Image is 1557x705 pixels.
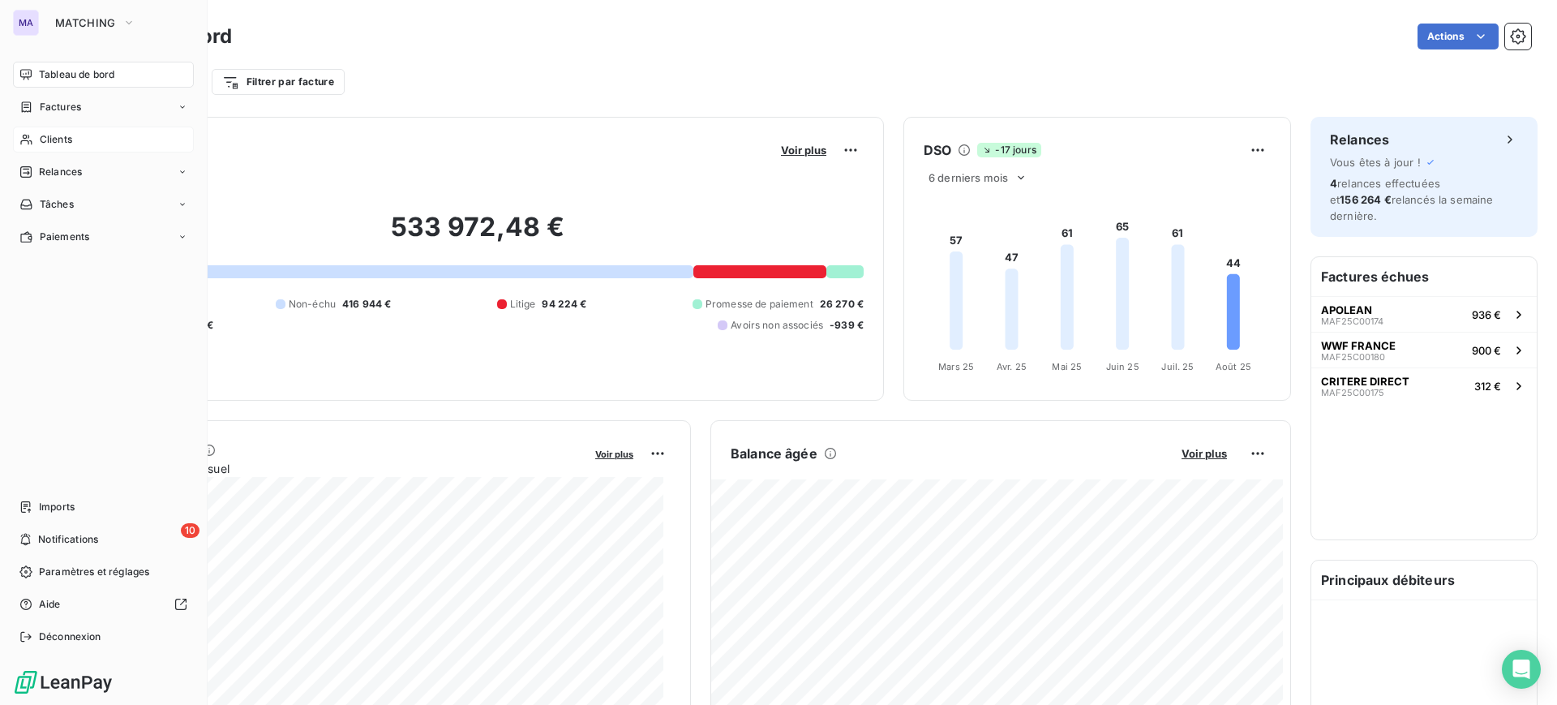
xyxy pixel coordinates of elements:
span: 416 944 € [342,297,391,312]
span: Voir plus [1182,447,1227,460]
a: Tâches [13,191,194,217]
span: Factures [40,100,81,114]
span: 26 270 € [820,297,864,312]
h6: Relances [1330,130,1389,149]
span: Promesse de paiement [706,297,813,312]
button: WWF FRANCEMAF25C00180900 € [1311,332,1537,368]
span: 6 derniers mois [929,171,1008,184]
span: 10 [181,523,199,538]
button: Voir plus [776,143,831,157]
span: Voir plus [595,449,633,460]
a: Factures [13,94,194,120]
tspan: Avr. 25 [997,361,1027,372]
button: Voir plus [590,446,638,461]
button: Actions [1418,24,1499,49]
span: Chiffre d'affaires mensuel [92,460,584,477]
a: Tableau de bord [13,62,194,88]
img: Logo LeanPay [13,669,114,695]
a: Clients [13,127,194,153]
span: CRITERE DIRECT [1321,375,1409,388]
a: Paramètres et réglages [13,559,194,585]
span: Tableau de bord [39,67,114,82]
span: 4 [1330,177,1337,190]
span: Notifications [38,532,98,547]
span: MAF25C00174 [1321,316,1383,326]
span: Imports [39,500,75,514]
span: Tâches [40,197,74,212]
h6: Balance âgée [731,444,817,463]
span: 936 € [1472,308,1501,321]
span: Déconnexion [39,630,101,644]
button: Filtrer par facture [212,69,345,95]
span: 900 € [1472,344,1501,357]
span: Non-échu [289,297,336,312]
button: Voir plus [1177,446,1232,461]
span: Relances [39,165,82,179]
span: Aide [39,597,61,612]
a: Relances [13,159,194,185]
span: 312 € [1474,380,1501,393]
span: APOLEAN [1321,303,1372,316]
span: Paramètres et réglages [39,565,149,579]
span: Vous êtes à jour ! [1330,156,1421,169]
span: -17 jours [977,143,1040,157]
a: Paiements [13,224,194,250]
span: MAF25C00180 [1321,352,1385,362]
span: MAF25C00175 [1321,388,1384,398]
span: 156 264 € [1340,193,1391,206]
h2: 533 972,48 € [92,211,864,260]
button: APOLEANMAF25C00174936 € [1311,296,1537,332]
h6: Factures échues [1311,257,1537,296]
a: Imports [13,494,194,520]
div: Open Intercom Messenger [1502,650,1541,689]
span: relances effectuées et relancés la semaine dernière. [1330,177,1494,222]
a: Aide [13,591,194,617]
span: Paiements [40,230,89,244]
span: WWF FRANCE [1321,339,1396,352]
span: MATCHING [55,16,116,29]
button: CRITERE DIRECTMAF25C00175312 € [1311,368,1537,403]
h6: DSO [924,140,951,160]
tspan: Juin 25 [1106,361,1139,372]
tspan: Juil. 25 [1161,361,1194,372]
tspan: Mars 25 [938,361,974,372]
span: -939 € [830,318,864,333]
span: Litige [510,297,536,312]
div: MA [13,10,39,36]
span: Voir plus [781,144,826,157]
span: 94 224 € [542,297,586,312]
tspan: Août 25 [1216,361,1251,372]
span: Clients [40,132,72,147]
span: Avoirs non associés [731,318,823,333]
h6: Principaux débiteurs [1311,561,1537,600]
tspan: Mai 25 [1052,361,1082,372]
